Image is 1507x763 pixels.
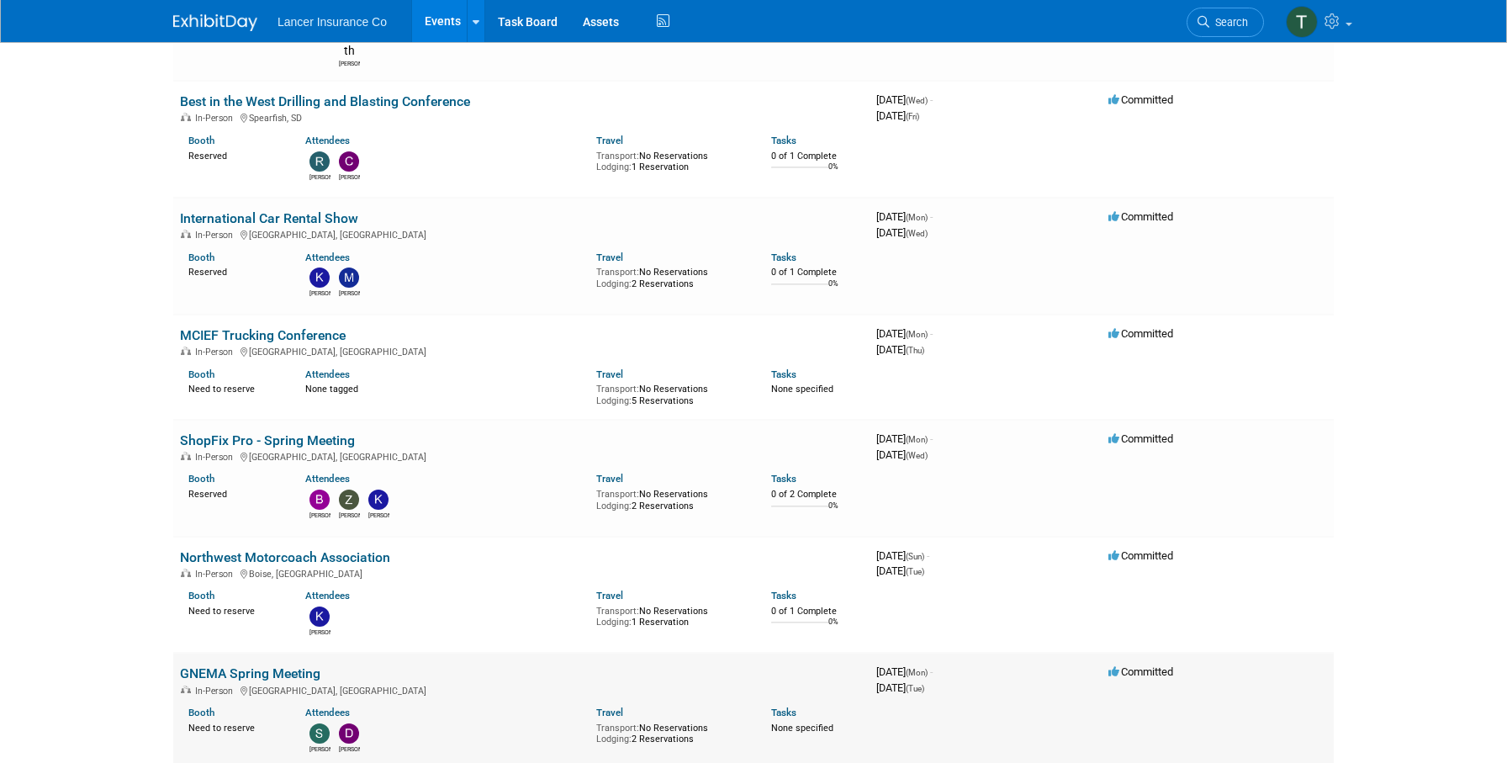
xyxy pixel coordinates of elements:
span: Lodging: [596,617,632,628]
span: (Wed) [906,451,928,460]
span: Lodging: [596,395,632,406]
img: In-Person Event [181,113,191,121]
a: Travel [596,590,623,601]
span: [DATE] [876,448,928,461]
div: Danielle Smith [339,58,360,68]
span: In-Person [195,686,238,697]
div: Dennis Kelly [339,744,360,754]
a: Booth [188,252,214,263]
a: Attendees [305,707,350,718]
span: Committed [1108,93,1173,106]
span: (Sun) [906,552,924,561]
a: Tasks [771,473,796,485]
span: Transport: [596,606,639,617]
span: (Mon) [906,330,928,339]
div: Reserved [188,485,280,501]
div: Boise, [GEOGRAPHIC_DATA] [180,566,863,580]
div: 0 of 2 Complete [771,489,863,501]
span: In-Person [195,569,238,580]
span: (Mon) [906,213,928,222]
span: Committed [1108,549,1173,562]
div: No Reservations 5 Reservations [596,380,746,406]
span: Committed [1108,432,1173,445]
a: Attendees [305,135,350,146]
span: [DATE] [876,564,924,577]
a: Travel [596,368,623,380]
a: Travel [596,473,623,485]
a: Tasks [771,368,796,380]
span: In-Person [195,347,238,358]
div: 0 of 1 Complete [771,267,863,278]
img: Charline Pollard [339,151,359,172]
a: Attendees [305,473,350,485]
a: Booth [188,368,214,380]
span: (Thu) [906,346,924,355]
span: (Tue) [906,684,924,693]
div: [GEOGRAPHIC_DATA], [GEOGRAPHIC_DATA] [180,227,863,241]
div: No Reservations 1 Reservation [596,147,746,173]
span: [DATE] [876,549,929,562]
a: Tasks [771,135,796,146]
img: In-Person Event [181,347,191,355]
div: No Reservations 1 Reservation [596,602,746,628]
span: Committed [1108,327,1173,340]
a: Best in the West Drilling and Blasting Conference [180,93,470,109]
a: Attendees [305,252,350,263]
span: Lodging: [596,734,632,744]
span: (Wed) [906,96,928,105]
span: In-Person [195,230,238,241]
div: Zachary Koster [339,510,360,520]
div: Need to reserve [188,380,280,395]
span: (Fri) [906,112,919,121]
img: Zachary Koster [339,490,359,510]
a: Tasks [771,252,796,263]
span: [DATE] [876,226,928,239]
img: ExhibitDay [173,14,257,31]
span: Lodging: [596,278,632,289]
a: Travel [596,252,623,263]
img: Kimberlee Bissegger [309,607,330,627]
a: Search [1187,8,1264,37]
span: (Wed) [906,229,928,238]
img: kathy egan [368,490,389,510]
div: Ralph Burnham [309,172,330,182]
div: 0 of 1 Complete [771,606,863,617]
img: In-Person Event [181,686,191,694]
div: Spearfish, SD [180,110,863,124]
a: Travel [596,135,623,146]
span: - [930,93,933,106]
span: Committed [1108,665,1173,678]
img: In-Person Event [181,569,191,577]
img: Dennis Kelly [339,723,359,744]
div: [GEOGRAPHIC_DATA], [GEOGRAPHIC_DATA] [180,344,863,358]
span: [DATE] [876,109,919,122]
img: In-Person Event [181,452,191,460]
div: Steven O'Shea [309,744,330,754]
img: Brandon Winter [309,490,330,510]
a: ShopFix Pro - Spring Meeting [180,432,355,448]
td: 0% [828,501,838,524]
a: Attendees [305,590,350,601]
div: No Reservations 2 Reservations [596,719,746,745]
span: [DATE] [876,432,933,445]
div: Reserved [188,263,280,278]
div: Need to reserve [188,719,280,734]
span: [DATE] [876,681,924,694]
span: - [930,665,933,678]
img: Steven O'Shea [309,723,330,744]
div: [GEOGRAPHIC_DATA], [GEOGRAPHIC_DATA] [180,683,863,697]
span: Transport: [596,723,639,734]
span: Transport: [596,384,639,395]
a: Tasks [771,707,796,718]
span: Lancer Insurance Co [278,15,387,29]
td: 0% [828,162,838,185]
div: 0 of 1 Complete [771,151,863,162]
a: Travel [596,707,623,718]
a: Booth [188,590,214,601]
td: 0% [828,279,838,302]
div: Brandon Winter [309,510,330,520]
span: (Mon) [906,435,928,444]
div: Reserved [188,147,280,162]
span: In-Person [195,113,238,124]
a: Booth [188,135,214,146]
